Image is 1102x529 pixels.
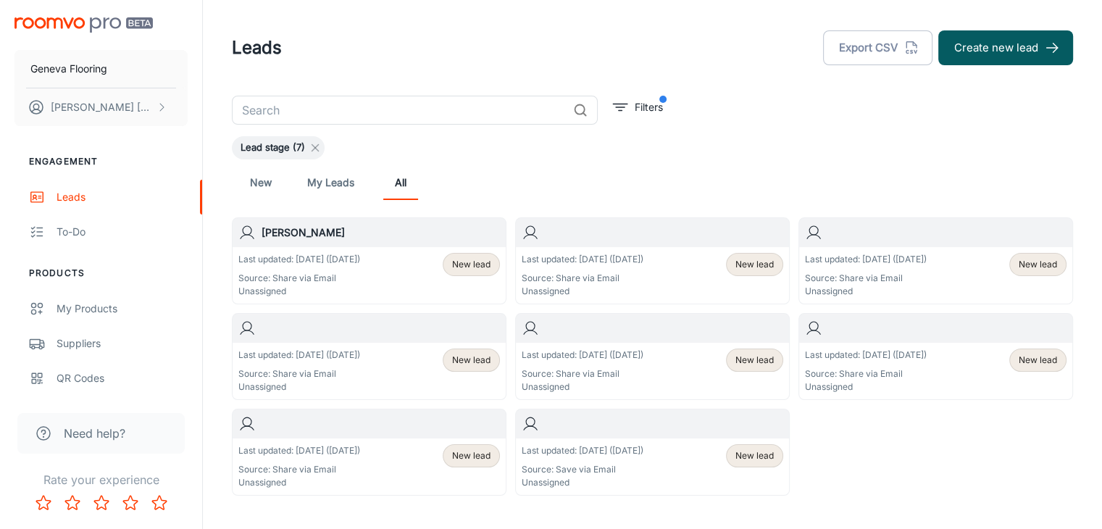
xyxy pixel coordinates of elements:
p: Unassigned [238,285,360,298]
p: Unassigned [522,285,643,298]
p: Source: Share via Email [238,367,360,380]
p: Last updated: [DATE] ([DATE]) [238,253,360,266]
p: Last updated: [DATE] ([DATE]) [238,349,360,362]
span: New lead [1019,258,1057,271]
p: Rate your experience [12,471,191,488]
p: Source: Share via Email [522,272,643,285]
p: Unassigned [522,380,643,393]
img: Roomvo PRO Beta [14,17,153,33]
span: Lead stage (7) [232,141,314,155]
p: Unassigned [805,380,927,393]
a: Last updated: [DATE] ([DATE])Source: Share via EmailUnassignedNew lead [798,313,1073,400]
div: Suppliers [57,336,188,351]
button: Geneva Flooring [14,50,188,88]
a: [PERSON_NAME]Last updated: [DATE] ([DATE])Source: Share via EmailUnassignedNew lead [232,217,506,304]
h6: [PERSON_NAME] [262,225,500,241]
p: Geneva Flooring [30,61,107,77]
button: Rate 3 star [87,488,116,517]
p: Filters [635,99,663,115]
p: Source: Share via Email [238,272,360,285]
div: QR Codes [57,370,188,386]
a: Last updated: [DATE] ([DATE])Source: Save via EmailUnassignedNew lead [515,409,790,496]
span: New lead [735,258,774,271]
p: Source: Share via Email [805,367,927,380]
div: To-do [57,224,188,240]
p: Source: Share via Email [522,367,643,380]
button: filter [609,96,667,119]
p: Last updated: [DATE] ([DATE]) [522,253,643,266]
p: Unassigned [805,285,927,298]
button: Rate 5 star [145,488,174,517]
span: New lead [452,258,491,271]
span: New lead [452,449,491,462]
p: Source: Share via Email [238,463,360,476]
a: All [383,165,418,200]
p: Unassigned [238,476,360,489]
div: Leads [57,189,188,205]
p: Last updated: [DATE] ([DATE]) [805,349,927,362]
span: New lead [1019,354,1057,367]
h1: Leads [232,35,282,61]
span: New lead [735,449,774,462]
div: My Products [57,301,188,317]
span: Need help? [64,425,125,442]
button: Rate 1 star [29,488,58,517]
p: Unassigned [238,380,360,393]
a: Last updated: [DATE] ([DATE])Source: Share via EmailUnassignedNew lead [515,313,790,400]
button: Create new lead [938,30,1073,65]
a: Last updated: [DATE] ([DATE])Source: Share via EmailUnassignedNew lead [515,217,790,304]
p: Source: Share via Email [805,272,927,285]
span: New lead [735,354,774,367]
a: New [243,165,278,200]
button: Rate 2 star [58,488,87,517]
button: [PERSON_NAME] [PERSON_NAME] [14,88,188,126]
p: Unassigned [522,476,643,489]
a: Last updated: [DATE] ([DATE])Source: Share via EmailUnassignedNew lead [798,217,1073,304]
button: Export CSV [823,30,932,65]
p: Last updated: [DATE] ([DATE]) [522,444,643,457]
span: New lead [452,354,491,367]
a: Last updated: [DATE] ([DATE])Source: Share via EmailUnassignedNew lead [232,313,506,400]
p: Source: Save via Email [522,463,643,476]
p: [PERSON_NAME] [PERSON_NAME] [51,99,153,115]
div: Lead stage (7) [232,136,325,159]
p: Last updated: [DATE] ([DATE]) [238,444,360,457]
p: Last updated: [DATE] ([DATE]) [522,349,643,362]
a: Last updated: [DATE] ([DATE])Source: Share via EmailUnassignedNew lead [232,409,506,496]
a: My Leads [307,165,354,200]
input: Search [232,96,567,125]
p: Last updated: [DATE] ([DATE]) [805,253,927,266]
button: Rate 4 star [116,488,145,517]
